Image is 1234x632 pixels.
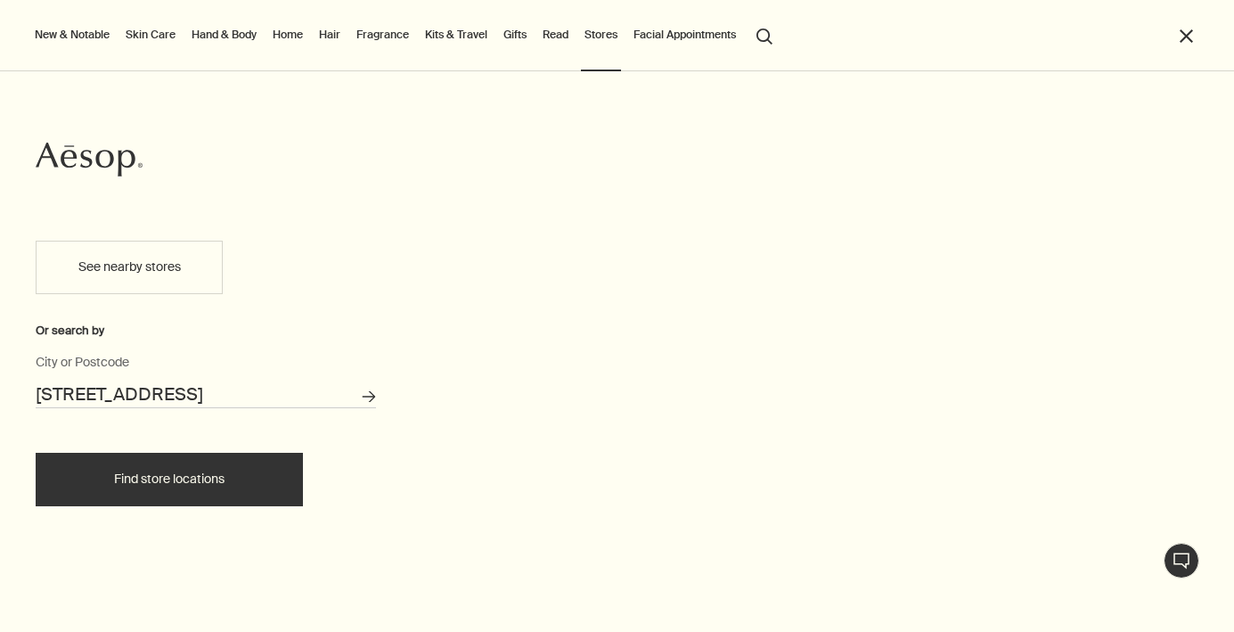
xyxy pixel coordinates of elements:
[315,24,344,45] a: Hair
[36,321,376,341] div: Or search by
[269,24,306,45] a: Home
[581,24,621,45] button: Stores
[500,24,530,45] a: Gifts
[188,24,260,45] a: Hand & Body
[36,142,143,177] svg: Aesop
[31,24,113,45] button: New & Notable
[421,24,491,45] a: Kits & Travel
[36,453,303,506] button: Find store locations
[748,18,780,52] button: Open search
[36,241,223,294] button: See nearby stores
[1176,26,1197,46] button: Close the Menu
[1164,543,1199,579] button: Chat en direct
[539,24,572,45] a: Read
[122,24,179,45] a: Skin Care
[353,24,413,45] a: Fragrance
[36,142,143,182] a: Aesop
[630,24,740,45] a: Facial Appointments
